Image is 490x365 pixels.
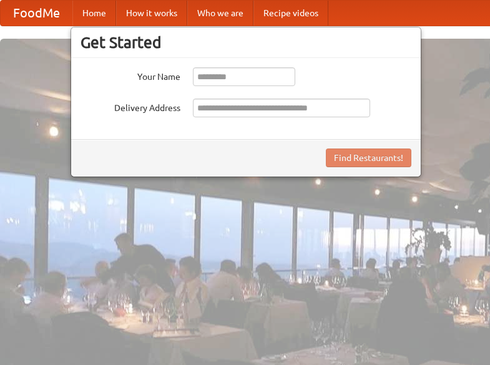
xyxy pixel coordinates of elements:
[326,148,411,167] button: Find Restaurants!
[253,1,328,26] a: Recipe videos
[81,33,411,52] h3: Get Started
[116,1,187,26] a: How it works
[187,1,253,26] a: Who we are
[72,1,116,26] a: Home
[1,1,72,26] a: FoodMe
[81,67,180,83] label: Your Name
[81,99,180,114] label: Delivery Address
